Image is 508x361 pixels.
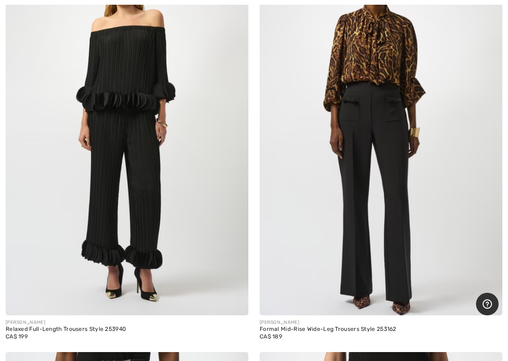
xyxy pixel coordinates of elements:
[260,333,282,340] span: CA$ 189
[6,319,248,326] div: [PERSON_NAME]
[6,333,28,340] span: CA$ 199
[260,326,502,333] div: Formal Mid-Rise Wide-Leg Trousers Style 253162
[6,326,248,333] div: Relaxed Full-Length Trousers Style 253940
[476,293,499,316] iframe: Opens a widget where you can find more information
[260,319,502,326] div: [PERSON_NAME]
